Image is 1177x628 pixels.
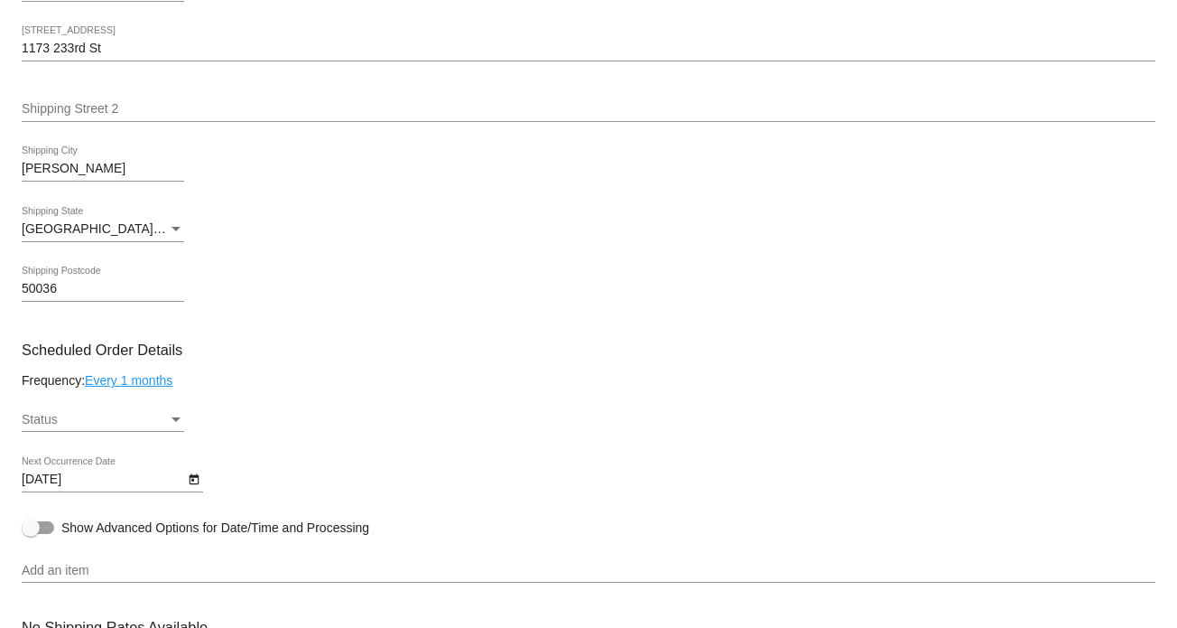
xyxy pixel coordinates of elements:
input: Shipping Postcode [22,282,184,296]
input: Next Occurrence Date [22,473,184,487]
input: Shipping Street 1 [22,42,1155,56]
input: Shipping City [22,162,184,176]
span: [GEOGRAPHIC_DATA] | [US_STATE] [22,221,234,236]
span: Show Advanced Options for Date/Time and Processing [61,519,369,537]
input: Shipping Street 2 [22,102,1155,117]
h3: Scheduled Order Details [22,342,1155,359]
a: Every 1 months [85,373,172,388]
input: Add an item [22,564,1155,578]
mat-select: Status [22,413,184,427]
span: Status [22,412,58,426]
button: Open calendar [184,469,203,488]
div: Frequency: [22,373,1155,388]
mat-select: Shipping State [22,222,184,237]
